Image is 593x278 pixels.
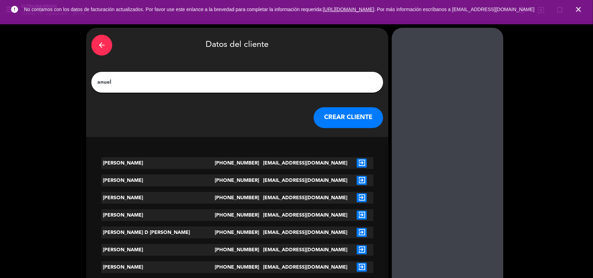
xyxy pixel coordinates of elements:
div: [PHONE_NUMBER] [215,175,260,186]
i: exit_to_app [357,245,367,254]
div: [PERSON_NAME] [101,157,215,169]
span: No contamos con los datos de facturación actualizados. Por favor use este enlance a la brevedad p... [24,7,535,12]
div: [PERSON_NAME] [101,175,215,186]
div: [PERSON_NAME] [101,244,215,256]
i: error [10,5,19,14]
i: close [574,5,583,14]
input: Escriba nombre, correo electrónico o número de teléfono... [97,77,378,87]
i: exit_to_app [357,159,367,168]
a: [URL][DOMAIN_NAME] [323,7,374,12]
div: [EMAIL_ADDRESS][DOMAIN_NAME] [260,261,351,273]
div: [PERSON_NAME] [101,192,215,204]
button: CREAR CLIENTE [314,107,383,128]
div: [PHONE_NUMBER] [215,157,260,169]
div: [EMAIL_ADDRESS][DOMAIN_NAME] [260,175,351,186]
i: exit_to_app [357,263,367,272]
div: [PHONE_NUMBER] [215,192,260,204]
div: [EMAIL_ADDRESS][DOMAIN_NAME] [260,209,351,221]
i: exit_to_app [357,211,367,220]
div: [PERSON_NAME] [101,261,215,273]
i: exit_to_app [357,193,367,202]
div: [PHONE_NUMBER] [215,209,260,221]
i: arrow_back [98,41,106,49]
div: [EMAIL_ADDRESS][DOMAIN_NAME] [260,227,351,238]
div: [PHONE_NUMBER] [215,261,260,273]
i: exit_to_app [357,228,367,237]
div: [PERSON_NAME] D [PERSON_NAME] [101,227,215,238]
div: [EMAIL_ADDRESS][DOMAIN_NAME] [260,157,351,169]
div: [PHONE_NUMBER] [215,227,260,238]
div: [EMAIL_ADDRESS][DOMAIN_NAME] [260,244,351,256]
div: [EMAIL_ADDRESS][DOMAIN_NAME] [260,192,351,204]
div: [PHONE_NUMBER] [215,244,260,256]
div: [PERSON_NAME] [101,209,215,221]
i: exit_to_app [357,176,367,185]
div: Datos del cliente [91,33,383,57]
a: . Por más información escríbanos a [EMAIL_ADDRESS][DOMAIN_NAME] [374,7,535,12]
